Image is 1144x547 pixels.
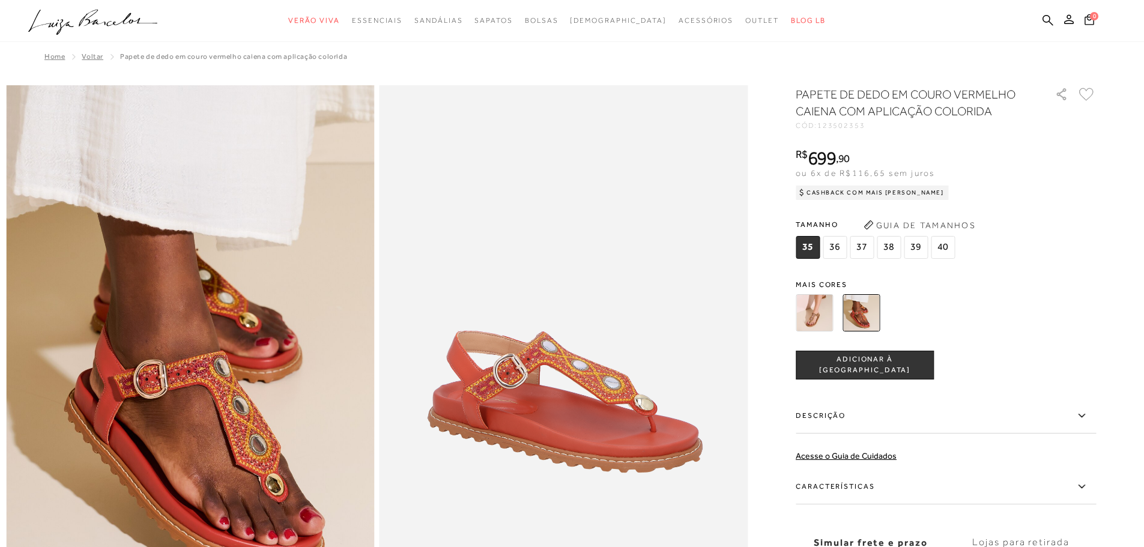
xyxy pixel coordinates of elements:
[414,16,462,25] span: Sandálias
[288,16,340,25] span: Verão Viva
[570,16,667,25] span: [DEMOGRAPHIC_DATA]
[288,10,340,32] a: categoryNavScreenReaderText
[904,236,928,259] span: 39
[791,16,826,25] span: BLOG LB
[1081,13,1098,29] button: 0
[120,52,347,61] span: PAPETE DE DEDO EM COURO VERMELHO CAIENA COM APLICAÇÃO COLORIDA
[791,10,826,32] a: BLOG LB
[474,10,512,32] a: categoryNavScreenReaderText
[414,10,462,32] a: categoryNavScreenReaderText
[836,153,850,164] i: ,
[796,281,1096,288] span: Mais cores
[796,168,934,178] span: ou 6x de R$116,65 sem juros
[931,236,955,259] span: 40
[570,10,667,32] a: noSubCategoriesText
[796,86,1021,119] h1: PAPETE DE DEDO EM COURO VERMELHO CAIENA COM APLICAÇÃO COLORIDA
[796,186,949,200] div: Cashback com Mais [PERSON_NAME]
[850,236,874,259] span: 37
[796,216,958,234] span: Tamanho
[745,10,779,32] a: categoryNavScreenReaderText
[796,122,1036,129] div: CÓD:
[44,52,65,61] a: Home
[796,399,1096,434] label: Descrição
[352,10,402,32] a: categoryNavScreenReaderText
[859,216,979,235] button: Guia de Tamanhos
[352,16,402,25] span: Essenciais
[679,16,733,25] span: Acessórios
[796,351,934,379] button: ADICIONAR À [GEOGRAPHIC_DATA]
[525,16,558,25] span: Bolsas
[796,236,820,259] span: 35
[745,16,779,25] span: Outlet
[1090,12,1098,20] span: 0
[843,294,880,331] img: PAPETE DE DEDO EM COURO VERMELHO CAIENA COM APLICAÇÃO COLORIDA
[82,52,103,61] a: Voltar
[796,451,897,461] a: Acesse o Guia de Cuidados
[525,10,558,32] a: categoryNavScreenReaderText
[817,121,865,130] span: 123502353
[796,294,833,331] img: PAPETE DE DEDO EM COURO CARAMELO COM APLICAÇÃO COLORIDA
[796,149,808,160] i: R$
[796,354,933,375] span: ADICIONAR À [GEOGRAPHIC_DATA]
[823,236,847,259] span: 36
[796,470,1096,504] label: Características
[877,236,901,259] span: 38
[679,10,733,32] a: categoryNavScreenReaderText
[474,16,512,25] span: Sapatos
[808,147,836,169] span: 699
[838,152,850,165] span: 90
